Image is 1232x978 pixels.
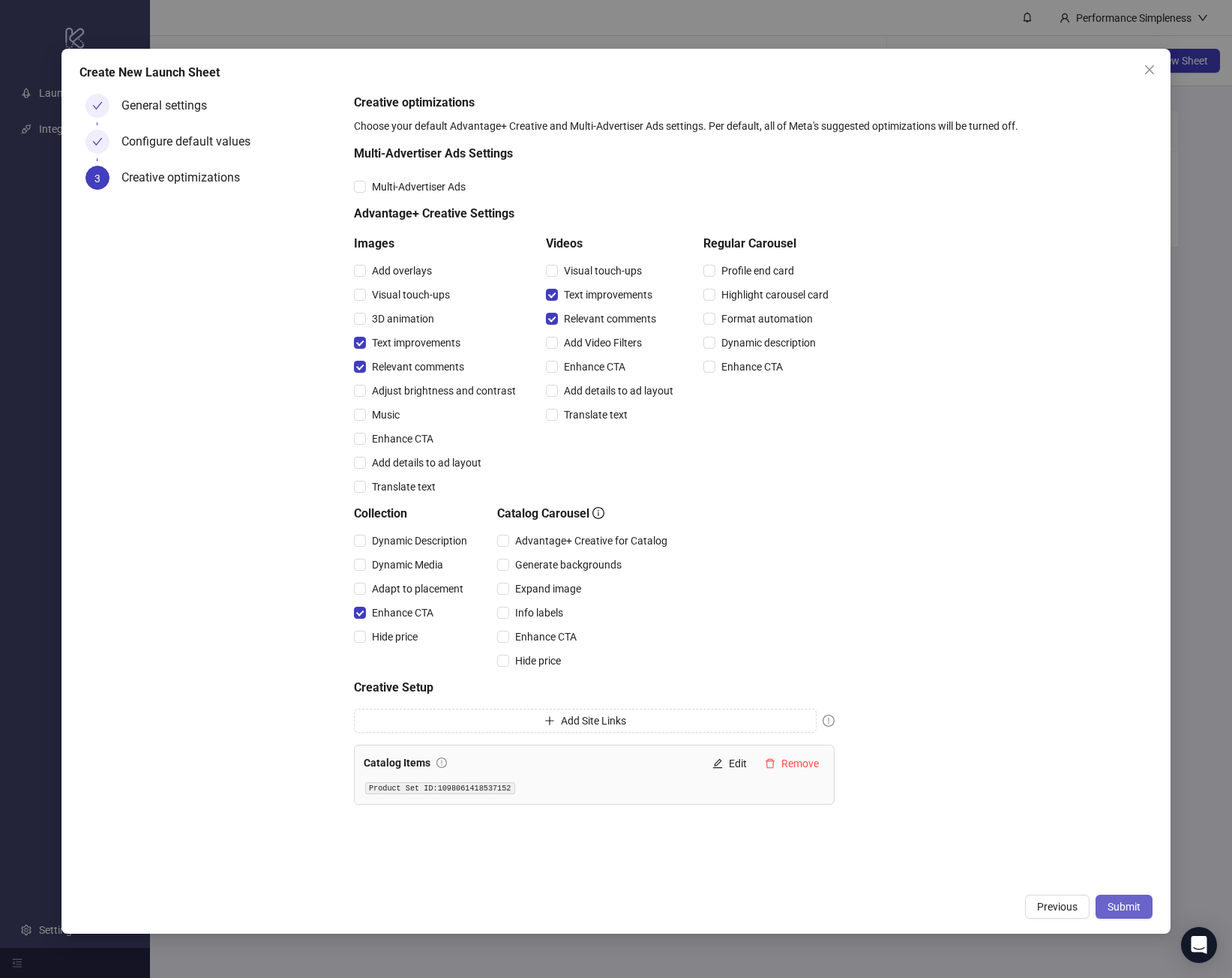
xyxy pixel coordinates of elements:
span: Format automation [715,310,819,327]
span: edit [712,758,723,769]
span: Edit [729,757,747,769]
span: Adjust brightness and contrast [366,382,522,399]
span: Previous [1037,901,1078,913]
button: Remove [759,754,825,772]
span: close [1144,64,1156,76]
span: Translate text [558,406,634,423]
div: Creative optimizations [121,166,252,190]
h5: Images [354,235,522,253]
span: Visual touch-ups [558,262,648,279]
span: Dynamic Media [366,556,449,573]
button: Submit [1096,895,1153,919]
span: Text improvements [558,286,658,303]
h5: Multi-Advertiser Ads Settings [354,145,835,163]
h5: Creative optimizations [354,94,1147,112]
span: Enhance CTA [509,628,583,645]
span: Add Video Filters [558,334,648,351]
span: 3D animation [366,310,440,327]
span: Dynamic description [715,334,822,351]
h5: Videos [546,235,679,253]
button: Previous [1025,895,1090,919]
span: Hide price [509,652,567,669]
span: Translate text [366,478,442,495]
div: Open Intercom Messenger [1181,927,1217,963]
span: check [92,100,103,111]
span: Add overlays [366,262,438,279]
span: Enhance CTA [366,430,439,447]
span: delete [765,758,775,769]
h5: Advantage+ Creative Settings [354,205,835,223]
span: Expand image [509,580,587,597]
span: Remove [781,757,819,769]
span: Text improvements [366,334,466,351]
code: Product Set ID: 1098061418537152 [365,782,515,794]
strong: Catalog Items [364,757,430,769]
div: Choose your default Advantage+ Creative and Multi-Advertiser Ads settings. Per default, all of Me... [354,118,1147,134]
span: Enhance CTA [366,604,439,621]
span: Highlight carousel card [715,286,835,303]
span: plus [544,715,555,726]
span: exclamation-circle [436,757,447,768]
button: Edit [706,754,753,772]
span: exclamation-circle [823,715,835,727]
span: Adapt to placement [366,580,469,597]
span: Add Site Links [561,715,626,727]
span: Profile end card [715,262,800,279]
span: Multi-Advertiser Ads [366,178,472,195]
span: Visual touch-ups [366,286,456,303]
h5: Creative Setup [354,679,835,697]
h5: Collection [354,505,473,523]
span: Add details to ad layout [558,382,679,399]
span: Relevant comments [366,358,470,375]
div: General settings [121,94,219,118]
div: Create New Launch Sheet [79,64,1153,82]
span: Enhance CTA [558,358,631,375]
span: check [92,136,103,147]
span: Generate backgrounds [509,556,628,573]
h5: Catalog Carousel [497,505,673,523]
span: Music [366,406,406,423]
span: Enhance CTA [715,358,789,375]
span: 3 [94,172,100,184]
span: Advantage+ Creative for Catalog [509,532,673,549]
div: Configure default values [121,130,262,154]
span: Dynamic Description [366,532,473,549]
span: Info labels [509,604,569,621]
span: Hide price [366,628,424,645]
span: Relevant comments [558,310,662,327]
span: Add details to ad layout [366,454,487,471]
button: Close [1138,58,1162,82]
button: Add Site Links [354,709,817,733]
span: Submit [1108,901,1141,913]
span: info-circle [592,507,604,519]
h5: Regular Carousel [703,235,835,253]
